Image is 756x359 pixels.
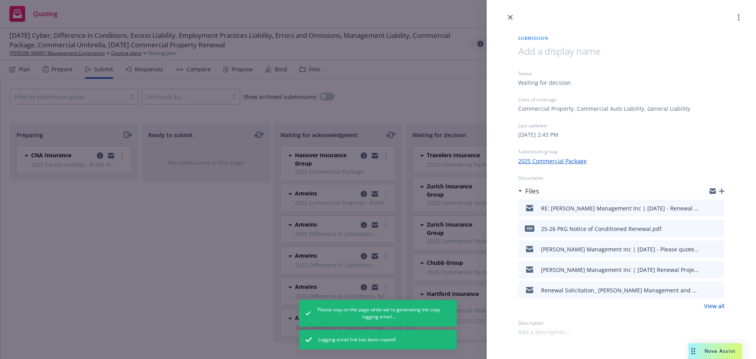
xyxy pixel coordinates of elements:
[702,224,708,233] button: download file
[714,224,721,233] button: preview file
[518,130,558,139] div: [DATE] 2:43 PM
[317,306,441,320] span: Please stay on the page while we're generating the copy logging email...
[518,122,724,129] div: Last updated
[518,35,724,41] span: Submission
[541,225,661,233] div: 25-26 PKG Notice of Conditioned Renewal.pdf
[702,203,708,213] button: download file
[518,96,724,103] div: Lines of coverage
[688,343,698,359] div: Drag to move
[525,186,539,196] h3: Files
[734,13,743,22] a: more
[518,148,724,155] div: Submission group
[702,285,708,295] button: download file
[518,175,724,181] div: Documents
[518,104,690,113] div: Commercial Property, Commercial Auto Liability, General Liability
[704,348,736,354] span: Nova Assist
[518,320,724,326] div: Description
[714,244,721,254] button: preview file
[541,245,699,253] div: [PERSON_NAME] Management Inc | [DATE] - Please quote renewal based on expiring
[518,186,539,196] div: Files
[541,204,699,212] div: RE: [PERSON_NAME] Management Inc | [DATE] - Renewal Submission
[714,265,721,274] button: preview file
[318,336,396,343] span: Logging email link has been copied!
[518,157,587,165] a: 2025 Commercial Package
[541,286,699,294] div: Renewal Solicitation_ [PERSON_NAME] Management and Renault & [PERSON_NAME] - CPO-9326968-11_ AUC-...
[702,265,708,274] button: download file
[704,302,724,310] a: View all
[506,13,515,22] a: close
[714,285,721,295] button: preview file
[714,203,721,213] button: preview file
[518,70,724,77] div: Status
[702,244,708,254] button: download file
[525,225,534,231] span: pdf
[541,266,699,274] div: [PERSON_NAME] Management Inc | [DATE] Renewal Projections
[518,78,571,87] div: Waiting for decision
[688,343,742,359] button: Nova Assist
